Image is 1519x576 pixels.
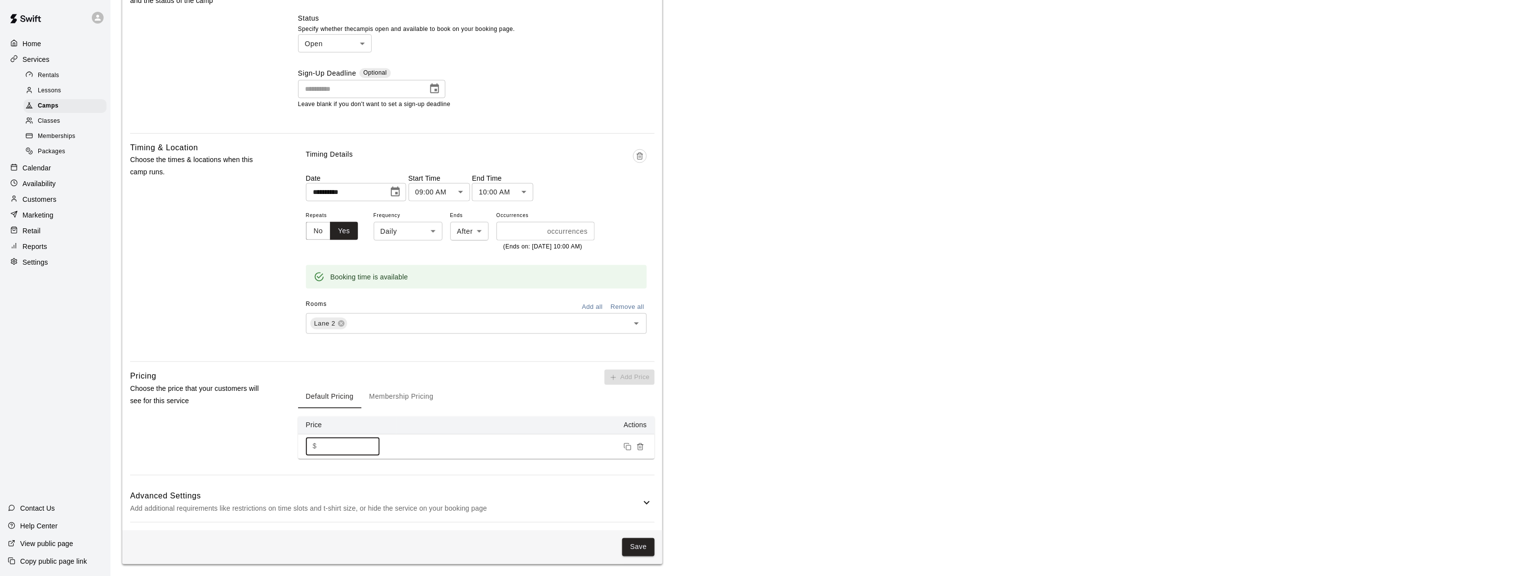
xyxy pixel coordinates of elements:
p: Contact Us [20,503,55,513]
button: Remove price [634,440,647,453]
h6: Timing & Location [130,141,198,154]
div: Classes [24,114,107,128]
button: Duplicate price [621,440,634,453]
a: Marketing [8,208,103,222]
p: Settings [23,257,48,267]
a: Availability [8,176,103,191]
h6: Pricing [130,370,156,383]
p: Timing Details [306,149,353,160]
th: Actions [396,416,655,435]
a: Services [8,52,103,67]
p: Retail [23,226,41,236]
span: Rentals [38,71,59,81]
p: Reports [23,242,47,251]
a: Customers [8,192,103,207]
button: Membership Pricing [361,385,442,409]
span: Occurrences [497,209,595,222]
p: Choose the times & locations when this camp runs. [130,154,267,178]
div: Packages [24,145,107,159]
a: Packages [24,144,110,160]
p: Date [306,173,406,183]
span: Lane 2 [310,319,339,329]
div: Open [298,34,372,53]
p: End Time [472,173,533,183]
a: Camps [24,99,110,114]
span: Ends [450,209,489,222]
button: Choose date [425,79,444,99]
p: Calendar [23,163,51,173]
span: Classes [38,116,60,126]
button: Add all [577,300,608,315]
a: Home [8,36,103,51]
p: View public page [20,539,73,549]
p: (Ends on: [DATE] 10:00 AM) [503,242,588,252]
span: Delete time [633,149,647,173]
a: Settings [8,255,103,270]
span: Memberships [38,132,75,141]
div: Memberships [24,130,107,143]
span: Frequency [374,209,442,222]
p: $ [313,441,317,452]
div: Booking time is available [331,268,408,286]
p: Copy public page link [20,556,87,566]
div: 10:00 AM [472,183,533,201]
div: After [450,222,489,240]
button: Save [622,538,655,556]
div: Advanced SettingsAdd additional requirements like restrictions on time slots and t-shirt size, or... [130,483,655,522]
span: Rooms [306,301,327,307]
button: Default Pricing [298,385,361,409]
p: Specify whether the camp is open and available to book on your booking page. [298,25,655,34]
div: Camps [24,99,107,113]
p: Add additional requirements like restrictions on time slots and t-shirt size, or hide the service... [130,503,641,515]
span: Optional [363,69,387,76]
span: Packages [38,147,65,157]
button: Yes [330,222,358,240]
div: outlined button group [306,222,358,240]
span: Lessons [38,86,61,96]
a: Retail [8,223,103,238]
h6: Advanced Settings [130,490,641,503]
a: Calendar [8,161,103,175]
p: Services [23,55,50,64]
p: Availability [23,179,56,189]
button: No [306,222,331,240]
p: Start Time [409,173,470,183]
div: 09:00 AM [409,183,470,201]
label: Status [298,13,655,23]
span: Repeats [306,209,366,222]
div: Daily [374,222,442,240]
div: Lane 2 [310,318,347,329]
p: occurrences [547,226,587,237]
p: Customers [23,194,56,204]
button: Remove all [608,300,647,315]
a: Memberships [24,129,110,144]
p: Leave blank if you don't want to set a sign-up deadline [298,100,655,110]
a: Reports [8,239,103,254]
label: Sign-Up Deadline [298,68,357,80]
p: Home [23,39,41,49]
p: Help Center [20,521,57,531]
button: Open [630,317,643,330]
button: Choose date, selected date is Aug 19, 2025 [386,182,405,202]
div: Rentals [24,69,107,82]
a: Classes [24,114,110,129]
a: Rentals [24,68,110,83]
span: Camps [38,101,58,111]
a: Lessons [24,83,110,98]
th: Price [298,416,396,435]
p: Marketing [23,210,54,220]
p: Choose the price that your customers will see for this service [130,383,267,407]
div: Lessons [24,84,107,98]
